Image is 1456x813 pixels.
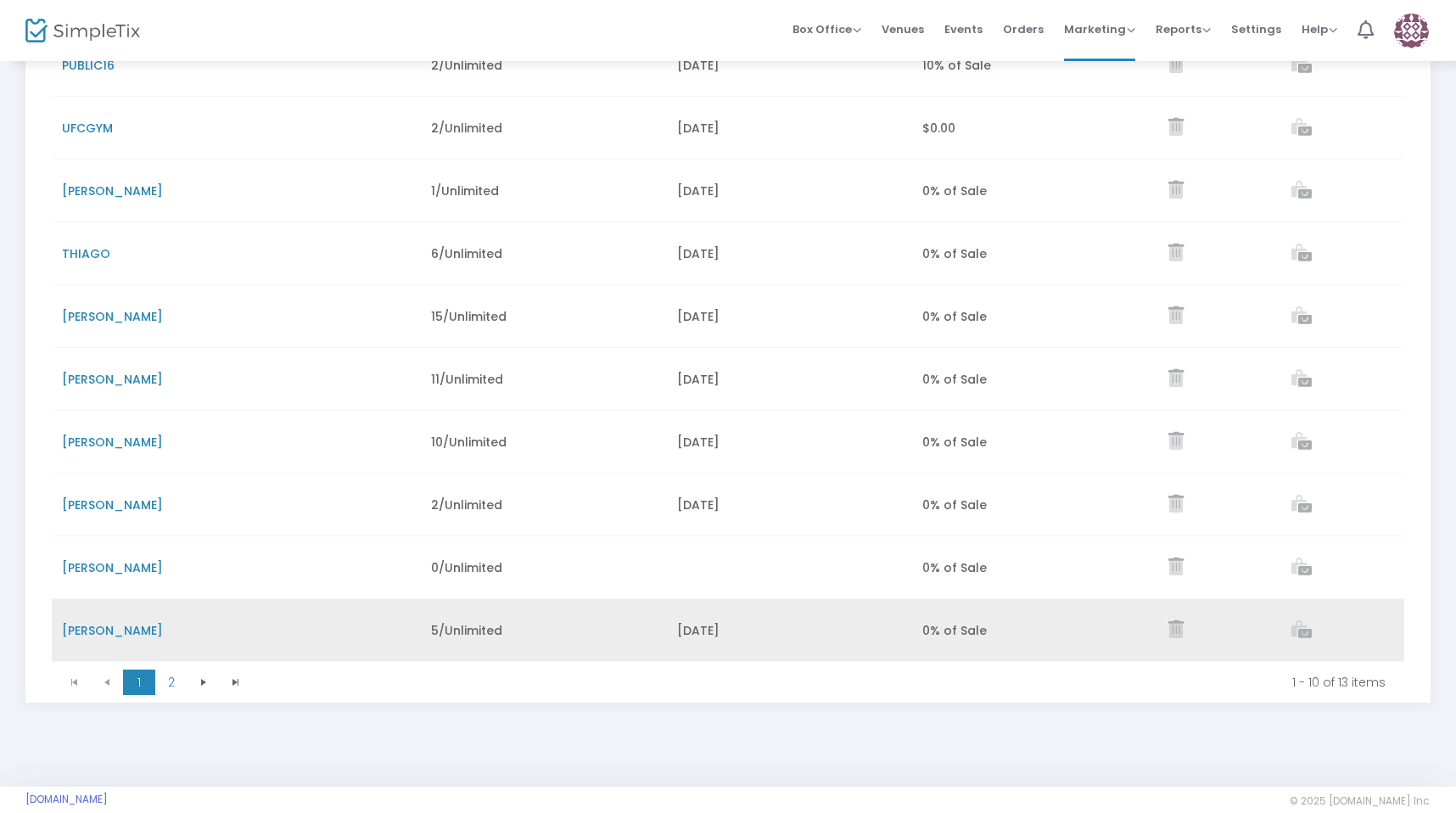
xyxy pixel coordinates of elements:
[1291,58,1312,75] a: View list of orders which used this promo code.
[62,57,115,74] span: PUBLIC16
[62,559,163,576] span: [PERSON_NAME]
[62,245,110,262] span: THIAGO
[922,182,987,199] span: 0% of Sale
[677,434,903,451] div: [DATE]
[922,245,987,262] span: 0% of Sale
[677,308,903,325] div: [DATE]
[677,120,903,137] div: [DATE]
[62,622,163,639] span: [PERSON_NAME]
[922,308,987,325] span: 0% of Sale
[1291,435,1312,451] a: View list of orders which used this promo code.
[229,676,243,689] span: Go to the last page
[62,434,163,451] span: [PERSON_NAME]
[1064,21,1135,37] span: Marketing
[944,8,983,51] span: Events
[220,670,252,695] span: Go to the last page
[62,182,163,199] span: [PERSON_NAME]
[1156,21,1211,37] span: Reports
[922,622,987,639] span: 0% of Sale
[1291,121,1312,137] a: View list of orders which used this promo code.
[1291,497,1312,514] a: View list of orders which used this promo code.
[1302,21,1337,37] span: Help
[431,57,502,74] span: 2/Unlimited
[1003,8,1044,51] span: Orders
[197,676,210,689] span: Go to the next page
[922,559,987,576] span: 0% of Sale
[792,21,861,37] span: Box Office
[1291,183,1312,200] a: View list of orders which used this promo code.
[188,670,220,695] span: Go to the next page
[431,559,502,576] span: 0/Unlimited
[62,496,163,513] span: [PERSON_NAME]
[677,496,903,513] div: [DATE]
[431,371,503,388] span: 11/Unlimited
[431,622,502,639] span: 5/Unlimited
[677,371,903,388] div: [DATE]
[922,496,987,513] span: 0% of Sale
[1291,309,1312,326] a: View list of orders which used this promo code.
[922,120,955,137] span: $0.00
[882,8,924,51] span: Venues
[155,670,188,695] span: Page 2
[431,245,502,262] span: 6/Unlimited
[677,182,903,199] div: [DATE]
[431,434,507,451] span: 10/Unlimited
[677,622,903,639] div: [DATE]
[431,182,499,199] span: 1/Unlimited
[1291,560,1312,577] a: View list of orders which used this promo code.
[1290,794,1431,808] span: © 2025 [DOMAIN_NAME] Inc.
[431,308,507,325] span: 15/Unlimited
[62,120,113,137] span: UFCGYM
[62,308,163,325] span: [PERSON_NAME]
[677,245,903,262] div: [DATE]
[922,57,991,74] span: 10% of Sale
[62,371,163,388] span: [PERSON_NAME]
[1291,623,1312,640] a: View list of orders which used this promo code.
[677,57,903,74] div: [DATE]
[1291,372,1312,389] a: View list of orders which used this promo code.
[1291,246,1312,263] a: View list of orders which used this promo code.
[123,670,155,695] span: Page 1
[264,674,1386,691] kendo-pager-info: 1 - 10 of 13 items
[25,793,108,806] a: [DOMAIN_NAME]
[431,496,502,513] span: 2/Unlimited
[1231,8,1281,51] span: Settings
[922,371,987,388] span: 0% of Sale
[431,120,502,137] span: 2/Unlimited
[922,434,987,451] span: 0% of Sale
